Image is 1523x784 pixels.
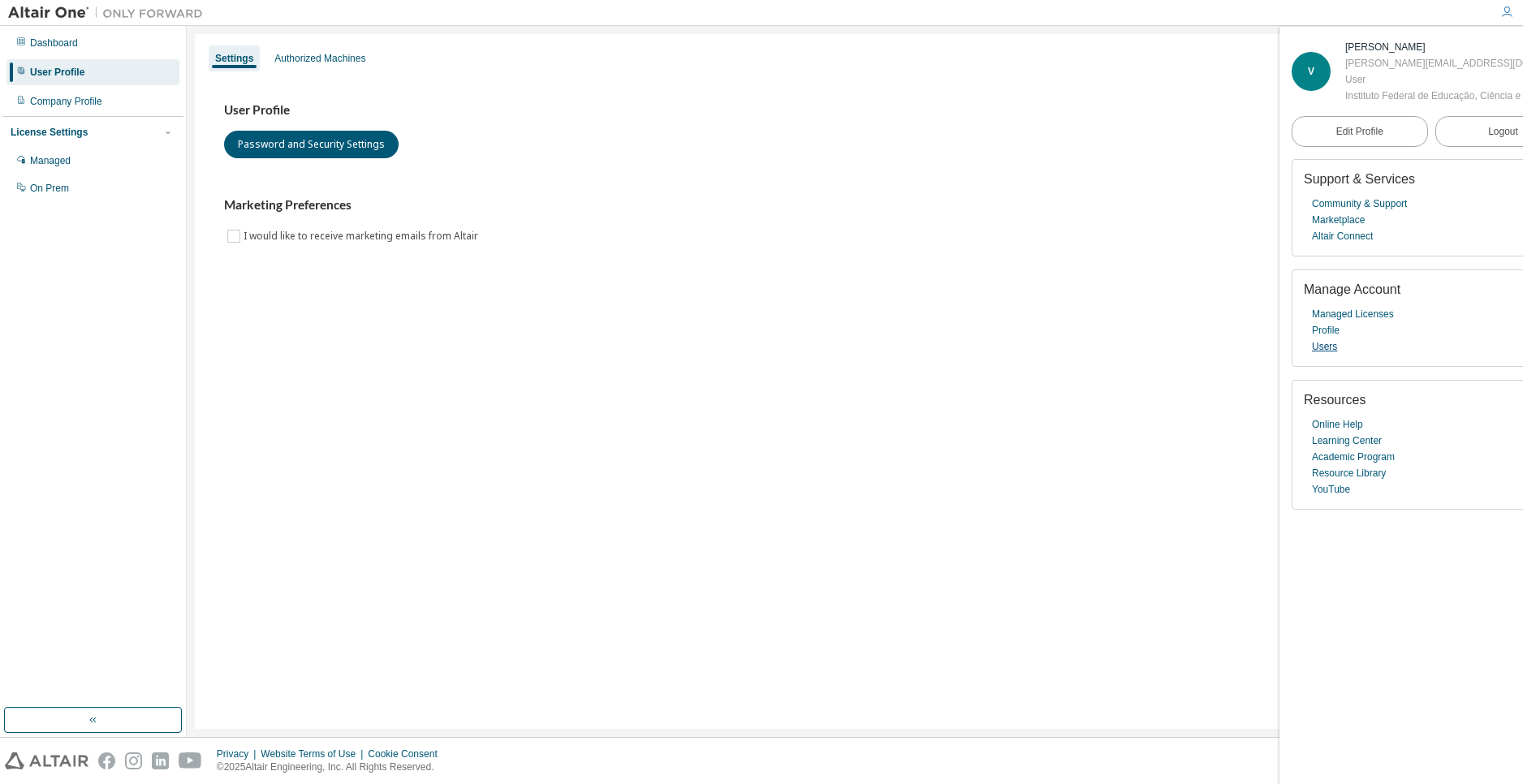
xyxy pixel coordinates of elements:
div: Authorized Machines [274,52,365,65]
div: Settings [215,52,253,65]
div: On Prem [30,182,69,195]
div: Company Profile [30,95,102,108]
span: Support & Services [1304,172,1415,186]
a: YouTube [1312,481,1350,498]
a: Resource Library [1312,465,1386,481]
span: Edit Profile [1336,125,1383,138]
div: Dashboard [30,37,78,50]
label: I would like to receive marketing emails from Altair [244,226,481,246]
a: Academic Program [1312,449,1395,465]
button: Password and Security Settings [224,131,399,158]
img: linkedin.svg [152,752,169,769]
a: Profile [1312,322,1340,338]
h3: Marketing Preferences [224,197,1486,213]
div: Website Terms of Use [261,747,368,760]
img: youtube.svg [179,752,202,769]
h3: User Profile [224,102,1486,118]
a: Learning Center [1312,433,1382,449]
a: Altair Connect [1312,228,1373,244]
a: Marketplace [1312,212,1365,228]
img: altair_logo.svg [5,752,88,769]
img: Altair One [8,5,211,21]
span: V [1308,66,1314,77]
a: Edit Profile [1292,116,1428,147]
span: Resources [1304,393,1366,407]
a: Community & Support [1312,196,1407,212]
div: Managed [30,154,71,167]
div: Privacy [217,747,261,760]
div: Cookie Consent [368,747,447,760]
img: instagram.svg [125,752,142,769]
div: User Profile [30,66,84,79]
span: Manage Account [1304,282,1400,296]
div: License Settings [11,126,88,139]
span: Logout [1488,123,1518,140]
a: Users [1312,338,1337,355]
img: facebook.svg [98,752,115,769]
a: Managed Licenses [1312,306,1394,322]
a: Online Help [1312,416,1363,433]
p: © 2025 Altair Engineering, Inc. All Rights Reserved. [217,760,447,774]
